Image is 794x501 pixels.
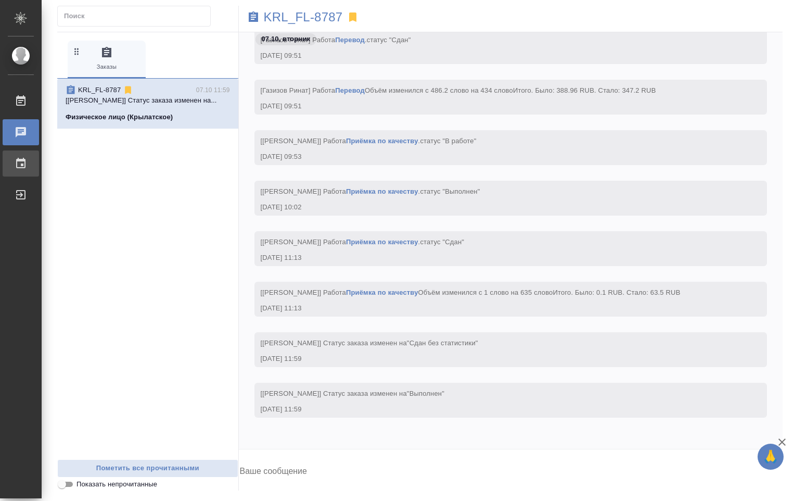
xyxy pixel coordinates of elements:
[346,187,418,195] a: Приёмка по качеству
[264,12,343,22] a: KRL_FL-8787
[66,95,230,106] p: [[PERSON_NAME]] Статус заказа изменен на...
[261,137,477,145] span: [[PERSON_NAME]] Работа .
[261,238,465,246] span: [[PERSON_NAME]] Работа .
[346,238,418,246] a: Приёмка по качеству
[66,112,173,122] p: Физическое лицо (Крылатское)
[78,85,121,95] p: KRL_FL-8787
[335,86,365,94] a: Перевод
[261,303,731,314] div: [DATE] 11:13
[57,459,238,478] button: Пометить все прочитанными
[64,9,210,23] input: Поиск
[63,462,233,474] span: Пометить все прочитанными
[346,289,418,296] a: Приёмка по качеству
[261,354,731,364] div: [DATE] 11:59
[72,46,142,72] span: Заказы
[553,289,680,296] span: Итого. Было: 0.1 RUB. Стало: 63.5 RUB
[420,137,476,145] span: статус "В работе"
[76,479,157,490] span: Показать непрочитанные
[261,253,731,263] div: [DATE] 11:13
[758,444,784,470] button: 🙏
[420,238,464,246] span: статус "Сдан"
[513,86,656,94] span: Итого. Было: 388.96 RUB. Стало: 347.2 RUB
[57,79,238,129] div: KRL_FL-878707.10 11:59[[PERSON_NAME]] Статус заказа изменен на...Физическое лицо (Крылатское)
[261,152,731,162] div: [DATE] 09:53
[262,34,311,44] p: 07.10, вторник
[407,390,444,397] span: "Выполнен"
[261,101,731,111] div: [DATE] 09:51
[261,289,681,296] span: [[PERSON_NAME]] Работа Объём изменился с 1 слово на 635 слово
[420,187,480,195] span: статус "Выполнен"
[407,339,478,347] span: "Сдан без статистики"
[346,137,418,145] a: Приёмка по качеству
[261,404,731,415] div: [DATE] 11:59
[261,187,480,195] span: [[PERSON_NAME]] Работа .
[261,390,444,397] span: [[PERSON_NAME]] Статус заказа изменен на
[261,339,478,347] span: [[PERSON_NAME]] Статус заказа изменен на
[261,86,656,94] span: [Газизов Ринат] Работа Объём изменился с 486.2 слово на 434 слово
[72,46,82,56] svg: Зажми и перетащи, чтобы поменять порядок вкладок
[261,51,731,61] div: [DATE] 09:51
[196,85,230,95] p: 07.10 11:59
[261,202,731,212] div: [DATE] 10:02
[762,446,779,468] span: 🙏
